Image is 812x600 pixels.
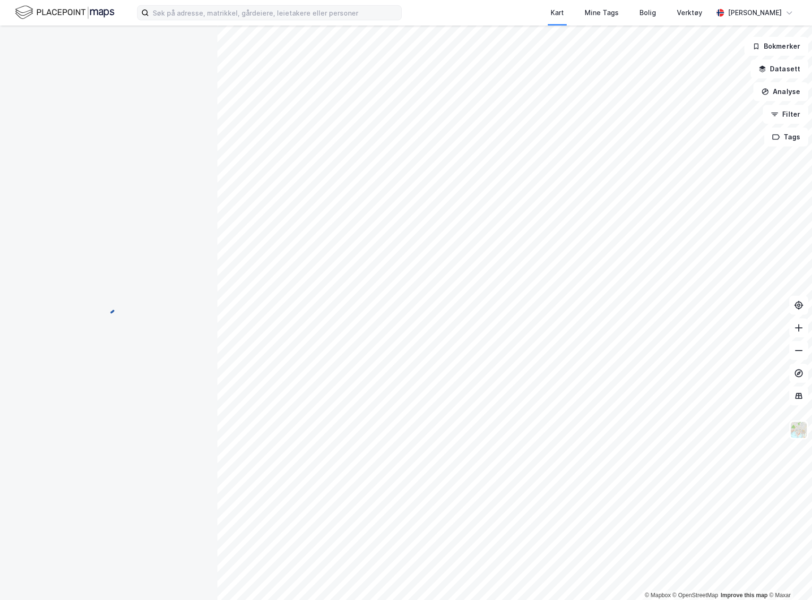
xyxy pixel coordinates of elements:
[677,7,702,18] div: Verktøy
[101,300,116,315] img: spinner.a6d8c91a73a9ac5275cf975e30b51cfb.svg
[765,555,812,600] iframe: Chat Widget
[763,105,808,124] button: Filter
[551,7,564,18] div: Kart
[149,6,401,20] input: Søk på adresse, matrikkel, gårdeiere, leietakere eller personer
[753,82,808,101] button: Analyse
[721,592,768,599] a: Improve this map
[744,37,808,56] button: Bokmerker
[751,60,808,78] button: Datasett
[645,592,671,599] a: Mapbox
[728,7,782,18] div: [PERSON_NAME]
[790,421,808,439] img: Z
[585,7,619,18] div: Mine Tags
[764,128,808,146] button: Tags
[639,7,656,18] div: Bolig
[673,592,718,599] a: OpenStreetMap
[765,555,812,600] div: Kontrollprogram for chat
[15,4,114,21] img: logo.f888ab2527a4732fd821a326f86c7f29.svg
